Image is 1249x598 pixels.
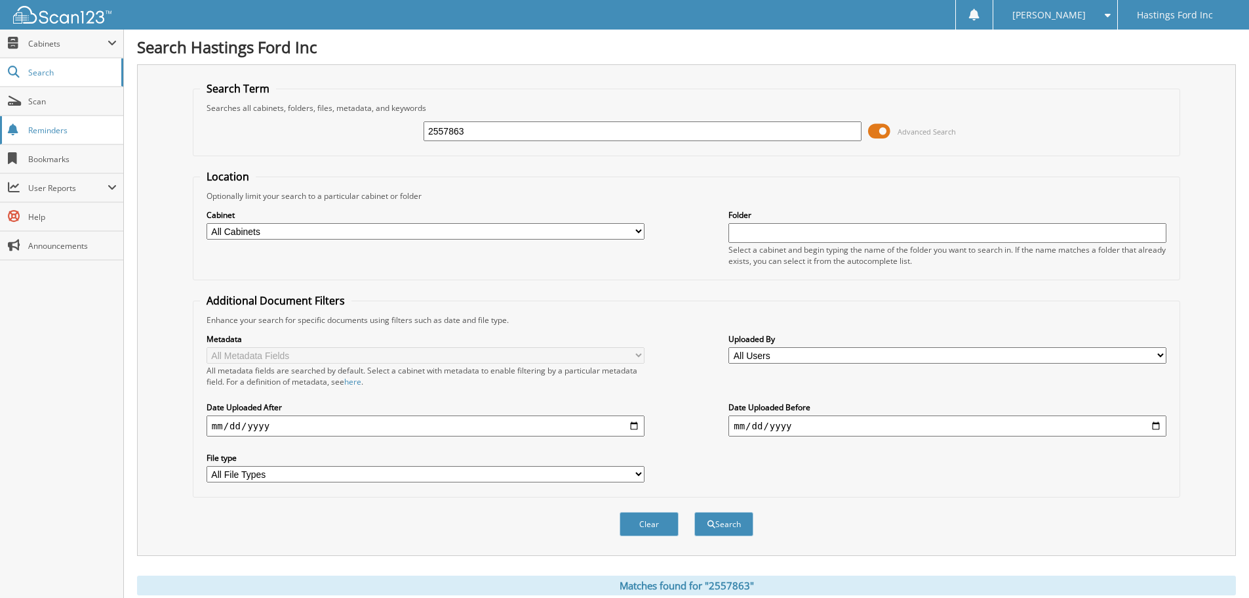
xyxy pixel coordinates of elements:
[28,125,117,136] span: Reminders
[200,314,1173,326] div: Enhance your search for specific documents using filters such as date and file type.
[200,190,1173,202] div: Optionally limit your search to a particular cabinet or folder
[28,154,117,165] span: Bookmarks
[200,293,351,308] legend: Additional Document Filters
[728,333,1166,345] label: Uploaded By
[898,127,956,137] span: Advanced Search
[620,512,679,536] button: Clear
[200,102,1173,114] div: Searches all cabinets, folders, files, metadata, and keywords
[137,576,1236,595] div: Matches found for "2557863"
[28,240,117,251] span: Announcements
[728,209,1166,221] label: Folder
[694,512,753,536] button: Search
[1183,535,1249,598] iframe: Chat Widget
[207,365,644,387] div: All metadata fields are searched by default. Select a cabinet with metadata to enable filtering b...
[207,416,644,437] input: start
[200,81,276,96] legend: Search Term
[344,376,361,387] a: here
[1137,11,1213,19] span: Hastings Ford Inc
[207,402,644,413] label: Date Uploaded After
[728,244,1166,267] div: Select a cabinet and begin typing the name of the folder you want to search in. If the name match...
[728,402,1166,413] label: Date Uploaded Before
[207,452,644,463] label: File type
[137,36,1236,58] h1: Search Hastings Ford Inc
[728,416,1166,437] input: end
[13,6,111,24] img: scan123-logo-white.svg
[28,211,117,223] span: Help
[207,333,644,345] label: Metadata
[28,67,115,78] span: Search
[28,182,108,194] span: User Reports
[207,209,644,221] label: Cabinet
[1012,11,1086,19] span: [PERSON_NAME]
[28,96,117,107] span: Scan
[28,38,108,49] span: Cabinets
[200,169,256,184] legend: Location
